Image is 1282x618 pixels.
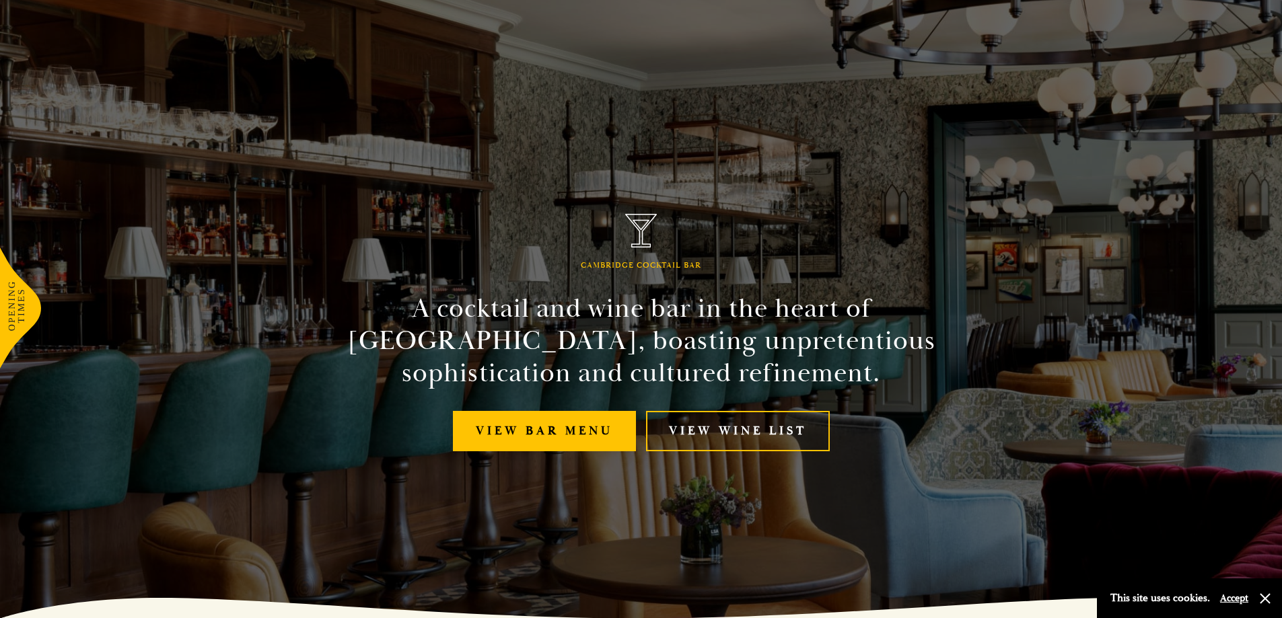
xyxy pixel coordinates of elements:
a: View bar menu [453,411,636,452]
h1: Cambridge Cocktail Bar [581,261,701,270]
button: Accept [1220,592,1248,605]
img: Parker's Tavern Brasserie Cambridge [625,214,657,248]
button: Close and accept [1258,592,1272,605]
a: View Wine List [646,411,830,452]
h2: A cocktail and wine bar in the heart of [GEOGRAPHIC_DATA], boasting unpretentious sophistication ... [334,293,948,389]
p: This site uses cookies. [1110,588,1210,608]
